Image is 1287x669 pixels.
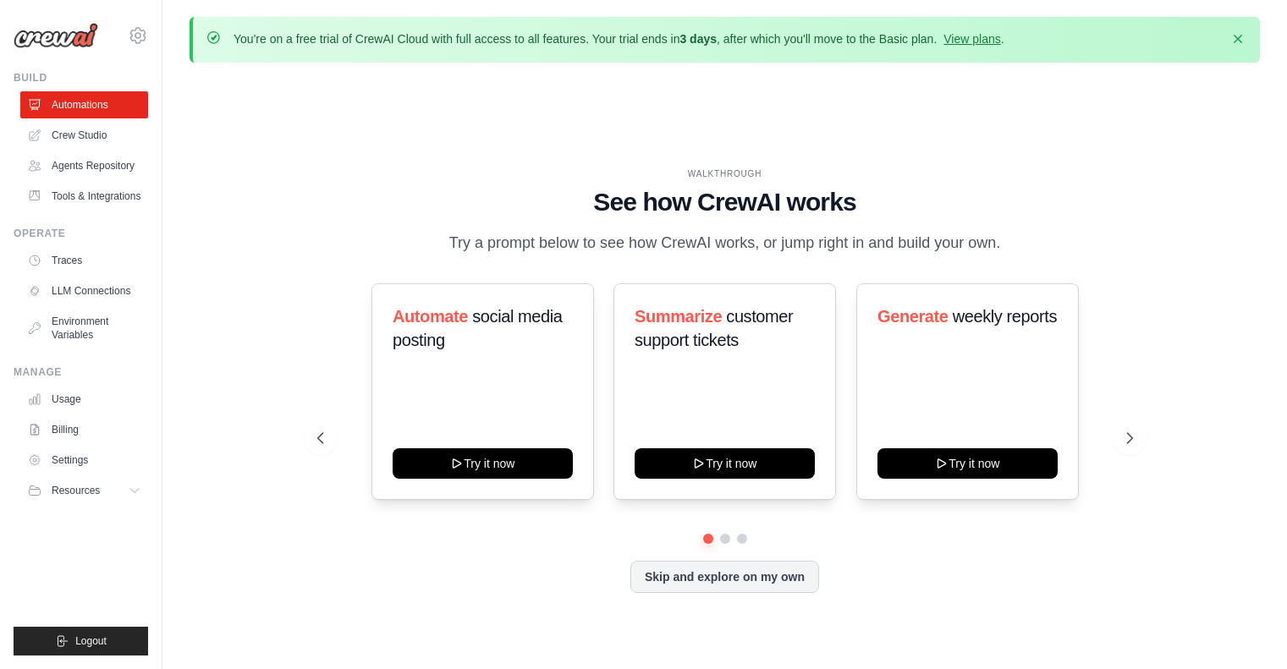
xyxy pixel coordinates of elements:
a: View plans [943,32,1000,46]
a: Environment Variables [20,308,148,348]
div: WALKTHROUGH [317,167,1133,180]
a: Traces [20,247,148,274]
button: Try it now [635,448,815,479]
a: Crew Studio [20,122,148,149]
span: weekly reports [953,307,1057,326]
h1: See how CrewAI works [317,187,1133,217]
a: LLM Connections [20,277,148,304]
span: Resources [52,484,100,497]
button: Try it now [877,448,1058,479]
span: customer support tickets [635,307,793,349]
div: Build [14,71,148,85]
a: Usage [20,386,148,413]
span: Logout [75,634,107,648]
span: Automate [393,307,468,326]
span: Summarize [635,307,722,326]
button: Logout [14,627,148,655]
a: Agents Repository [20,152,148,179]
button: Skip and explore on my own [630,561,819,593]
p: Try a prompt below to see how CrewAI works, or jump right in and build your own. [441,231,1009,255]
p: You're on a free trial of CrewAI Cloud with full access to all features. Your trial ends in , aft... [234,30,1004,47]
button: Try it now [393,448,573,479]
button: Resources [20,477,148,504]
a: Tools & Integrations [20,183,148,210]
img: Logo [14,23,98,48]
a: Billing [20,416,148,443]
a: Settings [20,447,148,474]
div: Operate [14,227,148,240]
a: Automations [20,91,148,118]
strong: 3 days [679,32,717,46]
span: social media posting [393,307,563,349]
span: Generate [877,307,949,326]
div: Manage [14,365,148,379]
